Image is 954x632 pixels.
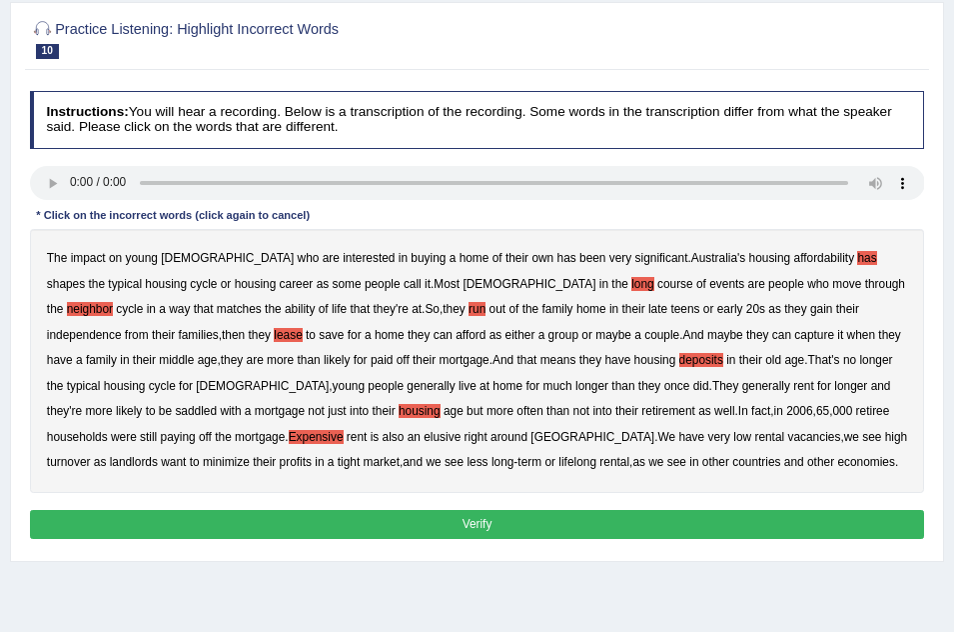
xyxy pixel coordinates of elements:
[644,328,679,342] b: couple
[253,455,276,469] b: their
[147,302,156,316] b: in
[332,302,347,316] b: life
[836,302,859,316] b: their
[807,277,829,291] b: who
[834,379,867,393] b: longer
[146,404,156,418] b: to
[47,404,82,418] b: they're
[714,404,734,418] b: well
[179,379,193,393] b: for
[648,455,663,469] b: we
[249,328,271,342] b: they
[579,251,605,265] b: been
[604,353,630,367] b: have
[328,404,347,418] b: just
[159,404,172,418] b: be
[247,353,264,367] b: are
[374,302,409,316] b: they're
[328,455,335,469] b: a
[733,430,751,444] b: low
[856,404,890,418] b: retiree
[648,302,667,316] b: late
[86,353,117,367] b: family
[492,379,522,393] b: home
[844,430,859,444] b: we
[784,353,804,367] b: age
[772,328,791,342] b: can
[611,379,634,393] b: than
[635,251,688,265] b: significant
[754,430,784,444] b: rental
[439,353,488,367] b: mortgage
[404,277,422,291] b: call
[364,455,400,469] b: market
[426,455,441,469] b: we
[516,404,542,418] b: often
[109,251,122,265] b: on
[47,251,68,265] b: The
[768,277,804,291] b: people
[548,328,578,342] b: group
[125,328,149,342] b: from
[525,379,539,393] b: for
[221,353,243,367] b: they
[542,302,573,316] b: family
[47,277,85,291] b: shapes
[709,277,744,291] b: events
[425,302,440,316] b: So
[689,455,698,469] b: in
[348,328,362,342] b: for
[609,251,631,265] b: very
[67,379,101,393] b: typical
[30,17,584,59] h2: Practice Listening: Highlight Incorrect Words
[558,455,596,469] b: lifelong
[221,277,232,291] b: or
[399,404,441,418] b: housing
[522,302,539,316] b: the
[622,302,645,316] b: their
[222,328,245,342] b: then
[732,455,780,469] b: countries
[47,455,91,469] b: turnover
[235,430,285,444] b: mortgage
[599,455,629,469] b: rental
[530,430,654,444] b: [GEOGRAPHIC_DATA]
[576,302,606,316] b: home
[67,302,113,316] b: neighbor
[739,353,762,367] b: their
[235,277,277,291] b: housing
[285,302,315,316] b: ability
[793,379,814,393] b: rent
[784,455,804,469] b: and
[543,379,572,393] b: much
[298,251,320,265] b: who
[517,455,541,469] b: term
[738,404,748,418] b: In
[450,251,457,265] b: a
[267,353,294,367] b: more
[611,277,628,291] b: the
[837,455,895,469] b: economies
[194,302,214,316] b: that
[383,430,405,444] b: also
[657,430,675,444] b: We
[85,404,112,418] b: more
[469,302,485,316] b: run
[505,328,535,342] b: either
[47,328,122,342] b: independence
[104,379,146,393] b: housing
[88,277,105,291] b: the
[816,404,829,418] b: 65
[696,277,706,291] b: of
[467,455,487,469] b: less
[857,251,876,265] b: has
[434,328,453,342] b: can
[794,328,834,342] b: capture
[116,404,142,418] b: likely
[707,328,743,342] b: maybe
[159,302,166,316] b: a
[149,379,176,393] b: cycle
[289,430,344,444] b: Expensive
[871,379,891,393] b: and
[467,404,483,418] b: but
